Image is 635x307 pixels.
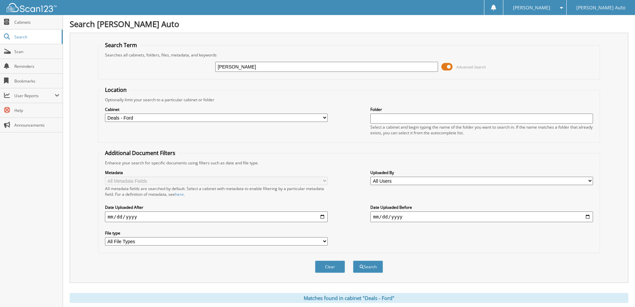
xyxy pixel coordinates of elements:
[370,204,593,210] label: Date Uploaded Before
[14,78,59,84] span: Bookmarks
[14,63,59,69] span: Reminders
[102,149,179,157] legend: Additional Document Filters
[14,34,58,40] span: Search
[370,170,593,175] label: Uploaded By
[14,19,59,25] span: Cabinets
[14,108,59,113] span: Help
[576,6,625,10] span: [PERSON_NAME] Auto
[102,52,596,58] div: Searches all cabinets, folders, files, metadata, and keywords
[102,86,130,94] legend: Location
[105,211,328,222] input: start
[102,97,596,103] div: Optionally limit your search to a particular cabinet or folder
[105,186,328,197] div: All metadata fields are searched by default. Select a cabinet with metadata to enable filtering b...
[105,204,328,210] label: Date Uploaded After
[370,124,593,136] div: Select a cabinet and begin typing the name of the folder you want to search in. If the name match...
[102,41,140,49] legend: Search Term
[70,293,628,303] div: Matches found in cabinet "Deals - Ford"
[14,122,59,128] span: Announcements
[370,107,593,112] label: Folder
[513,6,550,10] span: [PERSON_NAME]
[70,18,628,29] h1: Search [PERSON_NAME] Auto
[315,261,345,273] button: Clear
[105,170,328,175] label: Metadata
[14,93,55,99] span: User Reports
[102,160,596,166] div: Enhance your search for specific documents using filters such as date and file type.
[353,261,383,273] button: Search
[14,49,59,54] span: Scan
[105,107,328,112] label: Cabinet
[175,191,184,197] a: here
[7,3,57,12] img: scan123-logo-white.svg
[370,211,593,222] input: end
[456,64,486,69] span: Advanced Search
[105,230,328,236] label: File type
